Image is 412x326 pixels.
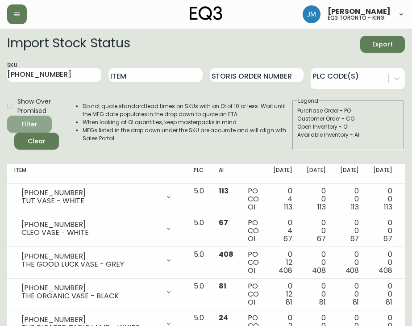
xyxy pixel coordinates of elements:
[307,251,326,275] div: 0 0
[14,282,179,302] div: [PHONE_NUMBER]THE ORGANIC VASE - BLACK
[14,251,179,270] div: [PHONE_NUMBER]THE GOOD LUCK VASE - GREY
[373,187,392,211] div: 0 0
[350,234,359,244] span: 67
[366,164,400,184] th: [DATE]
[307,187,326,211] div: 0 0
[273,282,292,306] div: 0 12
[319,297,326,307] span: 81
[297,107,399,115] div: Purchase Order - PO
[248,219,259,243] div: PO CO
[17,97,58,116] span: Show Over Promised
[340,219,359,243] div: 0 0
[248,234,255,244] span: OI
[187,215,212,247] td: 5.0
[297,97,319,105] legend: Legend
[312,265,326,276] span: 408
[248,202,255,212] span: OI
[7,36,130,53] h2: Import Stock Status
[303,5,320,23] img: b88646003a19a9f750de19192e969c24
[279,265,292,276] span: 408
[383,234,392,244] span: 67
[219,313,228,323] span: 24
[83,126,291,142] li: MFGs listed in the drop down under the SKU are accurate and will align with Sales Portal.
[21,284,160,292] div: [PHONE_NUMBER]
[248,251,259,275] div: PO CO
[367,39,398,50] span: Export
[22,119,37,130] div: Filter
[266,164,300,184] th: [DATE]
[273,219,292,243] div: 0 4
[21,136,52,147] span: Clear
[21,316,160,324] div: [PHONE_NUMBER]
[351,202,359,212] span: 113
[14,219,179,238] div: [PHONE_NUMBER]CLEO VASE - WHITE
[21,252,160,260] div: [PHONE_NUMBER]
[212,164,241,184] th: AI
[340,251,359,275] div: 0 0
[284,202,292,212] span: 113
[21,189,160,197] div: [PHONE_NUMBER]
[83,102,291,118] li: Do not quote standard lead times on SKUs with an OI of 10 or less. Wait until the MFG date popula...
[297,131,399,139] div: Available Inventory - AI
[248,297,255,307] span: OI
[7,164,187,184] th: Item
[286,297,292,307] span: 81
[300,164,333,184] th: [DATE]
[248,265,255,276] span: OI
[83,118,291,126] li: When looking at OI quantities, keep masterpacks in mind.
[373,282,392,306] div: 0 0
[187,184,212,215] td: 5.0
[373,219,392,243] div: 0 0
[7,116,52,133] button: Filter
[21,292,160,300] div: THE ORGANIC VASE - BLACK
[187,247,212,279] td: 5.0
[14,187,179,207] div: [PHONE_NUMBER]TUT VASE - WHITE
[21,197,160,205] div: TUT VASE - WHITE
[340,187,359,211] div: 0 0
[333,164,366,184] th: [DATE]
[345,265,359,276] span: 408
[384,202,392,212] span: 113
[21,260,160,268] div: THE GOOD LUCK VASE - GREY
[307,282,326,306] div: 0 0
[21,221,160,229] div: [PHONE_NUMBER]
[283,234,292,244] span: 67
[219,186,229,196] span: 113
[353,297,359,307] span: 81
[307,219,326,243] div: 0 0
[373,251,392,275] div: 0 0
[219,281,226,291] span: 81
[379,265,392,276] span: 408
[21,229,160,237] div: CLEO VASE - WHITE
[273,251,292,275] div: 0 12
[297,123,399,131] div: Open Inventory - OI
[187,279,212,310] td: 5.0
[190,6,223,21] img: logo
[340,282,359,306] div: 0 0
[248,187,259,211] div: PO CO
[360,36,405,53] button: Export
[386,297,392,307] span: 81
[187,164,212,184] th: PLC
[248,282,259,306] div: PO CO
[328,8,391,15] span: [PERSON_NAME]
[317,202,326,212] span: 113
[317,234,326,244] span: 67
[328,15,385,21] h5: eq3 toronto - king
[297,115,399,123] div: Customer Order - CO
[219,217,228,228] span: 67
[14,133,59,150] button: Clear
[219,249,233,259] span: 408
[273,187,292,211] div: 0 4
